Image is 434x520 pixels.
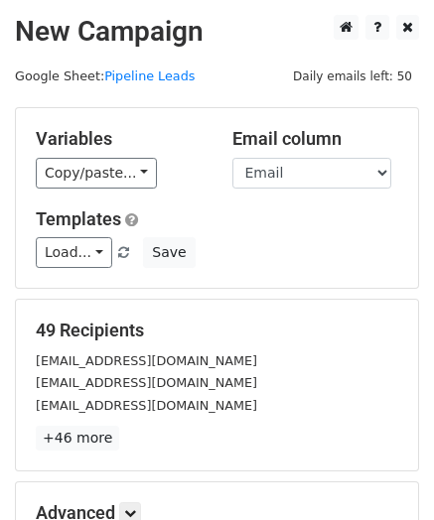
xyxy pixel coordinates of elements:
[15,15,419,49] h2: New Campaign
[36,208,121,229] a: Templates
[36,158,157,189] a: Copy/paste...
[15,68,195,83] small: Google Sheet:
[143,237,195,268] button: Save
[36,320,398,341] h5: 49 Recipients
[232,128,399,150] h5: Email column
[36,398,257,413] small: [EMAIL_ADDRESS][DOMAIN_NAME]
[335,425,434,520] iframe: Chat Widget
[36,237,112,268] a: Load...
[36,426,119,451] a: +46 more
[36,128,203,150] h5: Variables
[104,68,195,83] a: Pipeline Leads
[286,68,419,83] a: Daily emails left: 50
[36,375,257,390] small: [EMAIL_ADDRESS][DOMAIN_NAME]
[36,353,257,368] small: [EMAIL_ADDRESS][DOMAIN_NAME]
[286,65,419,87] span: Daily emails left: 50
